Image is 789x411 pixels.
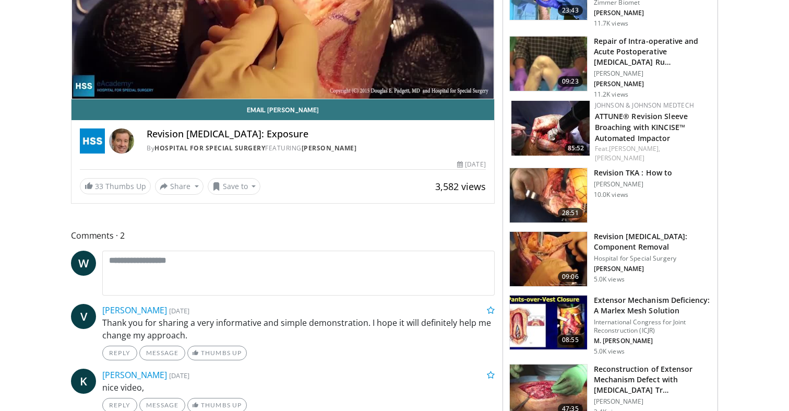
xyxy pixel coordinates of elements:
p: [PERSON_NAME] [594,265,711,273]
span: Comments 2 [71,229,495,242]
a: K [71,369,96,394]
a: [PERSON_NAME] [302,144,357,152]
h3: Revision [MEDICAL_DATA]: Component Removal [594,231,711,252]
a: Thumbs Up [187,346,246,360]
a: [PERSON_NAME] [595,154,644,162]
small: [DATE] [169,306,189,315]
h3: Reconstruction of Extensor Mechanism Defect with [MEDICAL_DATA] Tr… [594,364,711,395]
span: 28:51 [558,208,583,218]
a: W [71,251,96,276]
span: 3,582 views [435,180,486,193]
span: 23:43 [558,5,583,16]
a: 28:51 Revision TKA : How to [PERSON_NAME] 10.0K views [509,168,711,223]
img: Hospital for Special Surgery [80,128,105,154]
h3: Extensor Mechanism Deficiency: A Marlex Mesh Solution [594,295,711,316]
span: 08:55 [558,335,583,345]
a: Johnson & Johnson MedTech [595,101,694,110]
span: 09:23 [558,76,583,87]
img: 150145_0000_1.png.150x105_q85_crop-smart_upscale.jpg [510,37,587,91]
p: [PERSON_NAME] [594,397,711,406]
a: [PERSON_NAME] [102,304,167,316]
a: V [71,304,96,329]
a: 09:06 Revision [MEDICAL_DATA]: Component Removal Hospital for Special Surgery [PERSON_NAME] 5.0K ... [509,231,711,287]
p: 10.0K views [594,191,628,199]
img: a6cc4739-87cc-4358-abd9-235c6f460cb9.150x105_q85_crop-smart_upscale.jpg [511,101,590,156]
button: Save to [208,178,261,195]
p: International Congress for Joint Reconstruction (ICJR) [594,318,711,335]
h3: Revision TKA : How to [594,168,672,178]
div: By FEATURING [147,144,486,153]
a: ATTUNE® Revision Sleeve Broaching with KINCISE™ Automated Impactor [595,111,688,143]
a: Reply [102,346,137,360]
span: 09:06 [558,272,583,282]
a: Email [PERSON_NAME] [71,99,494,120]
div: [DATE] [457,160,485,169]
a: Hospital for Special Surgery [154,144,265,152]
a: 09:23 Repair of Intra-operative and Acute Postoperative [MEDICAL_DATA] Ru… [PERSON_NAME] [PERSON_... [509,36,711,99]
p: 11.2K views [594,90,628,99]
p: [PERSON_NAME] [594,9,711,17]
a: 33 Thumbs Up [80,178,151,194]
p: [PERSON_NAME] [594,180,672,189]
button: Share [155,178,204,195]
img: 67a6d41d-6004-41d9-af7b-e927b8b6fd81.150x105_q85_crop-smart_upscale.jpg [510,232,587,286]
h3: Repair of Intra-operative and Acute Postoperative [MEDICAL_DATA] Ru… [594,36,711,67]
a: 08:55 Extensor Mechanism Deficiency: A Marlex Mesh Solution International Congress for Joint Reco... [509,295,711,356]
p: [PERSON_NAME] [594,80,711,88]
p: Hospital for Special Surgery [594,254,711,263]
a: 85:52 [511,101,590,156]
img: Avatar [109,128,134,154]
span: 33 [95,181,103,191]
h4: Revision [MEDICAL_DATA]: Exposure [147,128,486,140]
p: 5.0K views [594,275,625,284]
p: 5.0K views [594,347,625,356]
p: M. [PERSON_NAME] [594,337,711,345]
a: [PERSON_NAME], [609,144,660,153]
small: [DATE] [169,371,189,380]
p: nice video, [102,381,495,394]
p: [PERSON_NAME] [594,69,711,78]
a: Message [139,346,185,360]
img: eba9dcd1-91c0-4fe7-8e9d-3e6752fce35c.150x105_q85_crop-smart_upscale.jpg [510,296,587,350]
a: [PERSON_NAME] [102,369,167,381]
p: Thank you for sharing a very informative and simple demonstration. I hope it will definitely help... [102,316,495,342]
img: ZLchN1uNxW69nWYX4xMDoxOmdtO40mAx.150x105_q85_crop-smart_upscale.jpg [510,168,587,222]
p: 11.7K views [594,19,628,28]
div: Feat. [595,144,709,163]
span: 85:52 [565,144,587,153]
